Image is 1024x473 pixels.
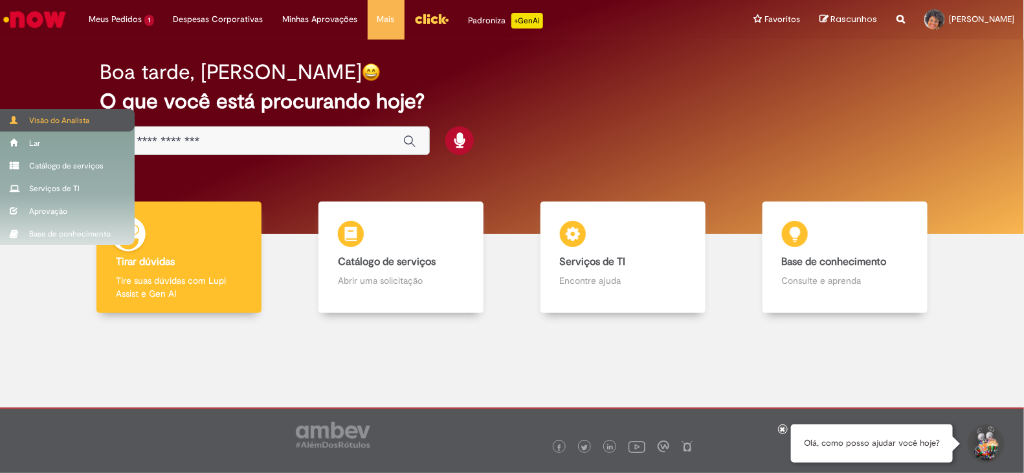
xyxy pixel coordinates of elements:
font: Base de conhecimento [29,229,111,239]
font: Aprovação [29,206,67,216]
font: O que você está procurando hoje? [100,88,425,115]
a: Serviços de TI Encontre ajuda [512,202,734,314]
font: Padroniza [469,15,506,26]
button: Iniciar conversa de suporte [966,424,1005,463]
img: logo_footer_facebook.png [556,444,562,451]
font: Tirar dúvidas [116,255,175,268]
img: click_logo_yellow_360x200.png [414,9,449,29]
img: happy-face.png [362,63,381,82]
font: Rascunhos [830,13,877,25]
a: Rascunhos [819,14,877,26]
font: Lar [29,138,40,148]
font: Despesas Corporativas [173,14,263,25]
font: Tire suas dúvidas com Lupi Assist e Gen AI [116,275,226,299]
font: [PERSON_NAME] [949,14,1014,25]
font: Abrir uma solicitação [338,275,423,286]
font: Favoritos [764,14,800,25]
img: logo_footer_ambev_rotulo_gray.png [296,422,370,448]
font: Base de conhecimento [782,255,887,268]
font: Visão do Analista [29,115,89,126]
font: Minhas Aprovações [283,14,358,25]
img: logo_footer_workplace.png [658,441,669,452]
font: Olá, como posso ajudar você hoje? [804,437,940,448]
img: logo_footer_naosei.png [682,441,693,452]
a: Base de conhecimento Consulte e aprenda [734,202,956,314]
img: Serviço agora [1,6,68,32]
img: logo_footer_twitter.png [581,444,588,451]
font: Encontre ajuda [560,275,621,286]
font: Serviços de TI [560,255,626,268]
font: Serviços de TI [29,183,80,194]
font: Mais [377,14,395,25]
img: logo_footer_youtube.png [629,438,645,455]
font: Catálogo de serviços [29,161,104,171]
a: Catálogo de serviços Abrir uma solicitação [290,202,512,314]
font: Meus Pedidos [89,14,142,25]
font: 1 [148,16,150,24]
font: Consulte e aprenda [782,275,862,286]
font: Boa tarde, [PERSON_NAME] [100,59,362,86]
a: Tirar dúvidas Tire suas dúvidas com Lupi Assist e Gen AI [68,202,290,314]
img: logo_footer_linkedin.png [607,444,614,452]
font: Catálogo de serviços [338,255,436,268]
font: +GenAi [514,16,540,26]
